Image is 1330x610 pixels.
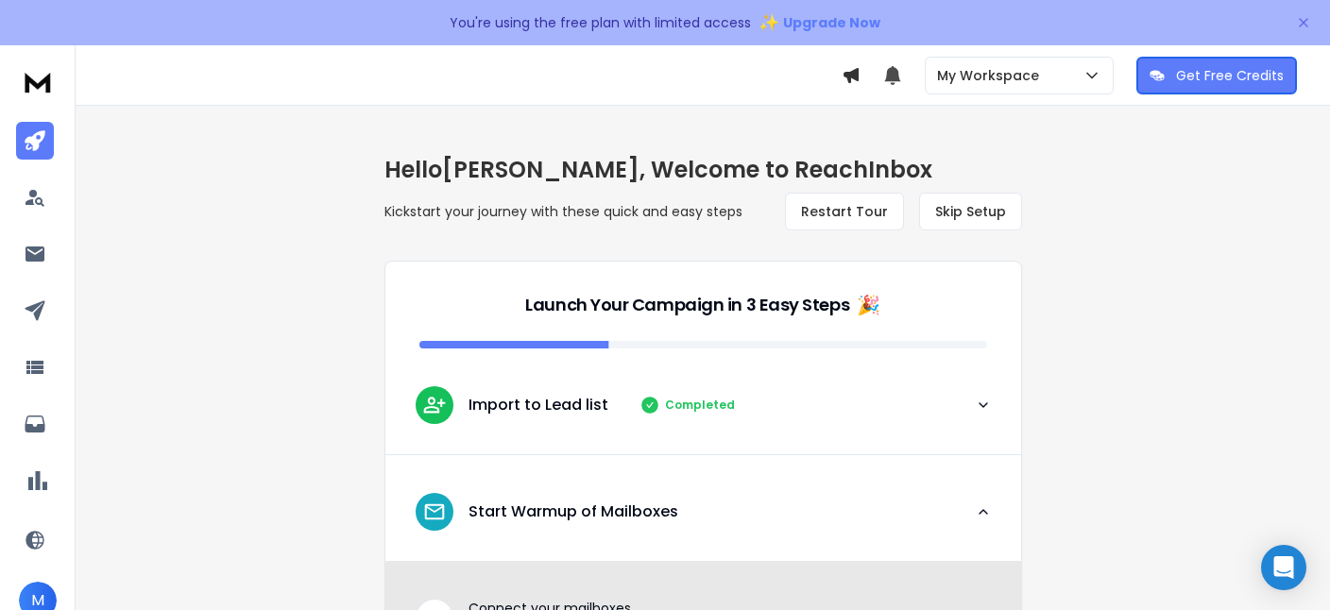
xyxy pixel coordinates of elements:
[422,500,447,524] img: lead
[1136,57,1297,94] button: Get Free Credits
[422,393,447,416] img: lead
[759,4,880,42] button: ✨Upgrade Now
[525,292,849,318] p: Launch Your Campaign in 3 Easy Steps
[665,398,735,413] p: Completed
[1261,545,1306,590] div: Open Intercom Messenger
[935,202,1006,221] span: Skip Setup
[785,193,904,230] button: Restart Tour
[469,394,608,416] p: Import to Lead list
[937,66,1047,85] p: My Workspace
[1176,66,1284,85] p: Get Free Credits
[857,292,880,318] span: 🎉
[759,9,779,36] span: ✨
[384,202,742,221] p: Kickstart your journey with these quick and easy steps
[469,500,678,523] p: Start Warmup of Mailboxes
[385,371,1021,454] button: leadImport to Lead listCompleted
[783,13,880,32] span: Upgrade Now
[385,478,1021,561] button: leadStart Warmup of Mailboxes
[19,64,57,99] img: logo
[384,155,1022,185] h1: Hello [PERSON_NAME] , Welcome to ReachInbox
[450,13,751,32] p: You're using the free plan with limited access
[919,193,1022,230] button: Skip Setup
